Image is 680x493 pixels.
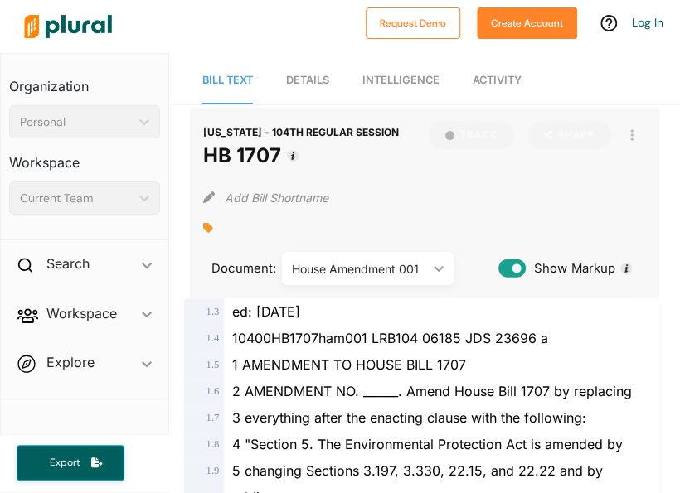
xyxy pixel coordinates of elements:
[285,148,300,163] div: Tooltip anchor
[362,57,440,104] a: Intelligence
[206,359,219,370] span: 1 . 5
[206,412,219,423] span: 1 . 7
[232,409,586,426] span: 3 everything after the enacting clause with the following:
[232,356,466,373] span: 1 AMENDMENT TO HOUSE BILL 1707
[286,57,329,104] a: Details
[632,15,663,30] a: Log In
[366,7,460,39] button: Request Demo
[292,260,428,278] div: House Amendment 001
[232,303,300,320] span: ed: [DATE]
[521,121,619,149] button: Share
[202,74,253,86] span: Bill Text
[477,13,577,31] a: Create Account
[46,254,90,273] h2: Search
[206,438,219,450] span: 1 . 8
[473,57,522,104] a: Activity
[17,445,124,481] button: Export
[477,7,577,39] button: Create Account
[203,126,399,138] span: [US_STATE] - 104TH REGULAR SESSION
[206,385,219,397] span: 1 . 6
[206,306,219,317] span: 1 . 3
[473,74,522,86] span: Activity
[225,184,328,210] button: Add Bill Shortname
[232,436,623,452] span: 4 "Section 5. The Environmental Protection Act is amended by
[286,74,329,86] span: Details
[203,141,399,171] h1: HB 1707
[38,456,91,470] span: Export
[206,332,219,344] span: 1 . 4
[619,261,634,276] div: Tooltip anchor
[202,57,253,104] a: Bill Text
[203,215,213,240] div: Add tags
[527,121,612,149] button: Share
[366,13,460,31] a: Request Demo
[20,114,133,131] div: Personal
[206,465,219,476] span: 1 . 9
[362,74,440,86] span: Intelligence
[429,121,514,149] button: Track
[9,138,160,175] h3: Workspace
[232,383,632,399] span: 2 AMENDMENT NO. ______. Amend House Bill 1707 by replacing
[232,330,548,346] span: 10400HB1707ham001 LRB104 06185 JDS 23696 a
[526,259,614,278] span: Show Markup
[9,62,160,99] h3: Organization
[203,259,261,278] span: Document:
[20,190,133,207] div: Current Team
